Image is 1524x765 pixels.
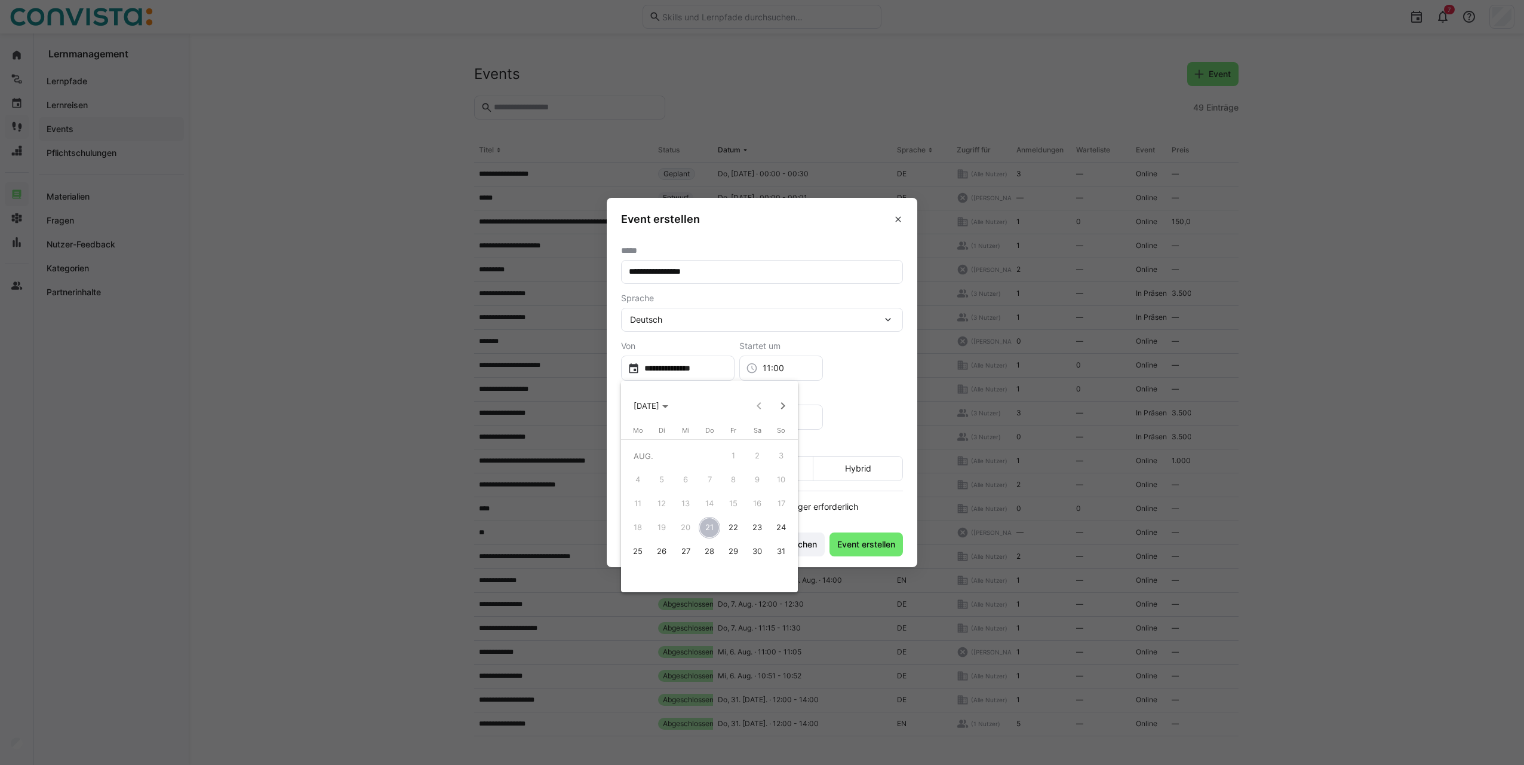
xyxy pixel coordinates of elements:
[626,468,650,492] button: 4. August 2025
[770,541,792,562] span: 31
[770,493,792,515] span: 17
[723,517,744,538] span: 22
[699,493,720,515] span: 14
[659,426,665,434] span: Di
[721,540,745,564] button: 29. August 2025
[698,468,721,492] button: 7. August 2025
[699,517,720,538] span: 21
[682,426,690,434] span: Mi
[721,468,745,492] button: 8. August 2025
[651,517,672,538] span: 19
[675,469,696,491] span: 6
[745,516,769,540] button: 23. August 2025
[754,426,761,434] span: Sa
[627,517,649,538] span: 18
[675,517,696,538] span: 20
[746,445,768,467] span: 2
[770,445,792,467] span: 3
[730,426,736,434] span: Fr
[634,401,659,411] span: [DATE]
[769,444,793,468] button: 3. August 2025
[745,468,769,492] button: 9. August 2025
[746,541,768,562] span: 30
[746,517,768,538] span: 23
[723,469,744,491] span: 8
[723,445,744,467] span: 1
[626,444,721,468] td: AUG.
[626,492,650,516] button: 11. August 2025
[769,468,793,492] button: 10. August 2025
[651,469,672,491] span: 5
[705,426,714,434] span: Do
[745,492,769,516] button: 16. August 2025
[721,516,745,540] button: 22. August 2025
[769,492,793,516] button: 17. August 2025
[650,540,674,564] button: 26. August 2025
[721,492,745,516] button: 15. August 2025
[675,493,696,515] span: 13
[747,394,771,418] button: Previous month
[770,469,792,491] span: 10
[675,541,696,562] span: 27
[746,469,768,491] span: 9
[674,492,698,516] button: 13. August 2025
[770,517,792,538] span: 24
[769,516,793,540] button: 24. August 2025
[651,541,672,562] span: 26
[650,468,674,492] button: 5. August 2025
[626,540,650,564] button: 25. August 2025
[745,444,769,468] button: 2. August 2025
[698,492,721,516] button: 14. August 2025
[627,469,649,491] span: 4
[674,540,698,564] button: 27. August 2025
[769,540,793,564] button: 31. August 2025
[699,469,720,491] span: 7
[723,493,744,515] span: 15
[746,493,768,515] span: 16
[650,516,674,540] button: 19. August 2025
[698,516,721,540] button: 21. August 2025
[674,468,698,492] button: 6. August 2025
[745,540,769,564] button: 30. August 2025
[723,541,744,562] span: 29
[627,493,649,515] span: 11
[633,426,643,434] span: Mo
[650,492,674,516] button: 12. August 2025
[699,541,720,562] span: 28
[627,541,649,562] span: 25
[721,444,745,468] button: 1. August 2025
[674,516,698,540] button: 20. August 2025
[771,394,795,418] button: Next month
[651,493,672,515] span: 12
[626,516,650,540] button: 18. August 2025
[629,395,673,417] button: Choose month and year
[777,426,785,434] span: So
[698,540,721,564] button: 28. August 2025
